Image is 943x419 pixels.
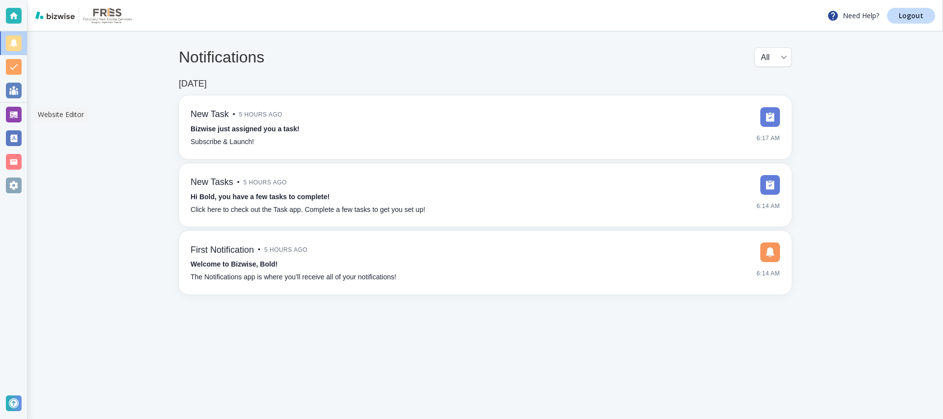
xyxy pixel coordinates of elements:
[191,109,229,120] h6: New Task
[179,231,792,295] a: First Notification•5 hours agoWelcome to Bizwise, Bold!The Notifications app is where you’ll rece...
[264,242,307,257] span: 5 hours ago
[35,11,75,19] img: bizwise
[38,110,84,120] p: Website Editor
[756,266,780,281] span: 6:14 AM
[191,245,254,256] h6: First Notification
[179,95,792,159] a: New Task•5 hours agoBizwise just assigned you a task!Subscribe & Launch!6:17 AM
[237,177,240,188] p: •
[899,12,923,19] p: Logout
[258,244,260,255] p: •
[179,163,792,227] a: New Tasks•5 hours agoHi Bold, you have a few tasks to complete!Click here to check out the Task a...
[191,125,300,133] strong: Bizwise just assigned you a task!
[191,272,396,283] p: The Notifications app is where you’ll receive all of your notifications!
[760,175,780,195] img: DashboardSidebarTasks.svg
[191,193,330,201] strong: Hi Bold, you have a few tasks to complete!
[191,205,425,215] p: Click here to check out the Task app. Complete a few tasks to get you set up!
[83,8,132,24] img: Bold V2
[179,48,264,66] h4: Notifications
[761,48,785,66] div: All
[233,109,235,120] p: •
[191,177,233,188] h6: New Tasks
[756,131,780,146] span: 6:17 AM
[179,79,207,90] h6: [DATE]
[827,10,879,22] p: Need Help?
[191,260,277,268] strong: Welcome to Bizwise, Bold!
[756,199,780,213] span: 6:14 AM
[887,8,935,24] a: Logout
[191,137,254,148] p: Subscribe & Launch!
[760,107,780,127] img: DashboardSidebarTasks.svg
[244,175,287,190] span: 5 hours ago
[760,242,780,262] img: DashboardSidebarNotification.svg
[239,107,282,122] span: 5 hours ago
